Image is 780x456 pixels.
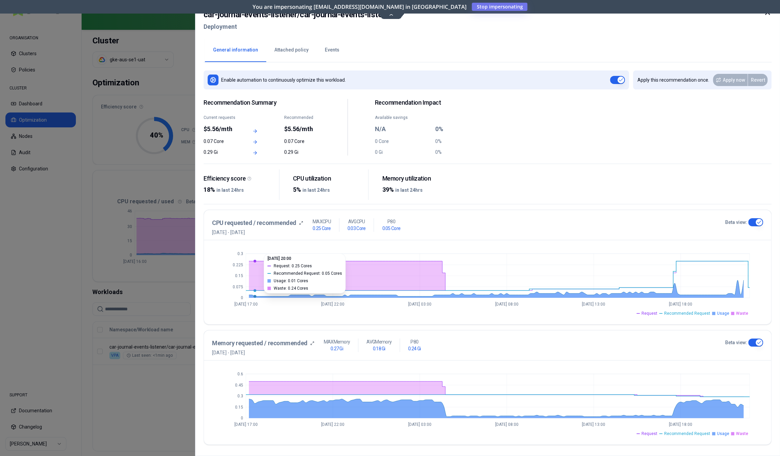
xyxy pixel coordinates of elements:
[216,187,244,193] span: in last 24hrs
[669,422,692,427] tspan: [DATE] 18:00
[669,302,692,306] tspan: [DATE] 18:00
[736,311,748,316] span: Waste
[266,38,317,62] button: Attached policy
[435,124,491,134] div: 0%
[375,149,431,156] div: 0 Gi
[204,21,393,33] h2: Deployment
[284,115,320,120] div: Recommended
[736,431,748,436] span: Waste
[331,345,343,352] h1: 0.27 Gi
[408,302,431,306] tspan: [DATE] 03:00
[375,115,431,120] div: Available savings
[408,422,431,427] tspan: [DATE] 03:00
[241,416,243,420] tspan: 0
[717,311,729,316] span: Usage
[313,218,331,225] p: MAX CPU
[382,185,452,194] div: 39%
[717,431,729,436] span: Usage
[293,175,363,183] div: CPU utilization
[221,77,346,83] p: Enable automation to continuously optimize this workload.
[641,431,657,436] span: Request
[664,431,710,436] span: Recommended Request
[204,149,240,156] div: 0.29 Gi
[204,138,240,145] div: 0.07 Core
[212,229,303,236] span: [DATE] - [DATE]
[323,338,350,345] p: MAX Memory
[204,99,320,107] span: Recommendation Summary
[235,405,243,410] tspan: 0.15
[366,338,392,345] p: AVG Memory
[234,422,257,427] tspan: [DATE] 17:00
[410,338,418,345] p: P80
[641,311,657,316] span: Request
[387,218,395,225] p: P80
[313,225,331,232] h1: 0.25 Core
[321,422,344,427] tspan: [DATE] 22:00
[375,124,431,134] div: N/A
[347,225,365,232] h1: 0.03 Core
[204,8,393,21] h2: car-journal-events-listener / car-journal-events-listener
[237,372,243,376] tspan: 0.6
[582,422,605,427] tspan: [DATE] 13:00
[302,187,330,193] span: in last 24hrs
[234,302,257,306] tspan: [DATE] 17:00
[408,345,421,352] h1: 0.24 Gi
[725,219,747,226] label: Beta view:
[284,124,320,134] div: $5.56/mth
[375,138,431,145] div: 0 Core
[204,115,240,120] div: Current requests
[395,187,422,193] span: in last 24hrs
[235,273,243,278] tspan: 0.15
[725,339,747,346] label: Beta view:
[233,285,243,289] tspan: 0.075
[293,185,363,194] div: 5%
[435,138,491,145] div: 0%
[204,124,240,134] div: $5.56/mth
[237,251,243,256] tspan: 0.3
[321,302,344,306] tspan: [DATE] 22:00
[205,38,266,62] button: General information
[241,295,243,300] tspan: 0
[373,345,385,352] h1: 0.18 Gi
[348,218,365,225] p: AVG CPU
[382,225,400,232] h1: 0.05 Core
[233,263,243,267] tspan: 0.225
[284,149,320,156] div: 0.29 Gi
[495,422,518,427] tspan: [DATE] 08:00
[212,218,296,228] h3: CPU requested / recommended
[212,338,308,348] h3: Memory requested / recommended
[204,185,274,194] div: 18%
[284,138,320,145] div: 0.07 Core
[664,311,710,316] span: Recommended Request
[204,175,274,183] div: Efficiency score
[237,394,243,398] tspan: 0.3
[317,38,347,62] button: Events
[637,77,709,83] p: Apply this recommendation once.
[375,99,491,107] h2: Recommendation Impact
[495,302,518,306] tspan: [DATE] 08:00
[235,383,243,388] tspan: 0.45
[435,149,491,156] div: 0%
[212,349,314,356] span: [DATE] - [DATE]
[582,302,605,306] tspan: [DATE] 13:00
[382,175,452,183] div: Memory utilization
